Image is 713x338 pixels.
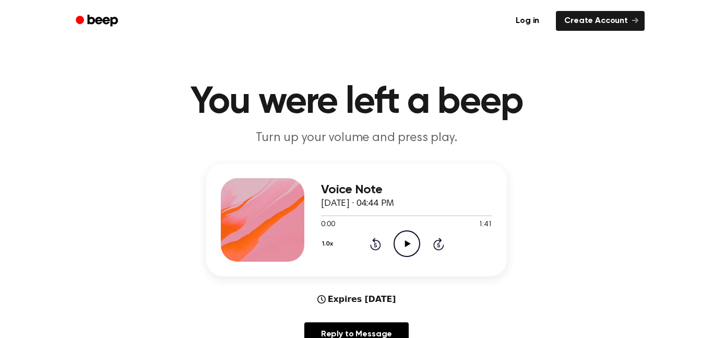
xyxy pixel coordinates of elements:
[156,130,557,147] p: Turn up your volume and press play.
[556,11,645,31] a: Create Account
[505,9,550,33] a: Log in
[321,235,337,253] button: 1.0x
[89,84,624,121] h1: You were left a beep
[317,293,396,306] div: Expires [DATE]
[479,219,492,230] span: 1:41
[321,219,335,230] span: 0:00
[321,199,394,208] span: [DATE] · 04:44 PM
[321,183,492,197] h3: Voice Note
[68,11,127,31] a: Beep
